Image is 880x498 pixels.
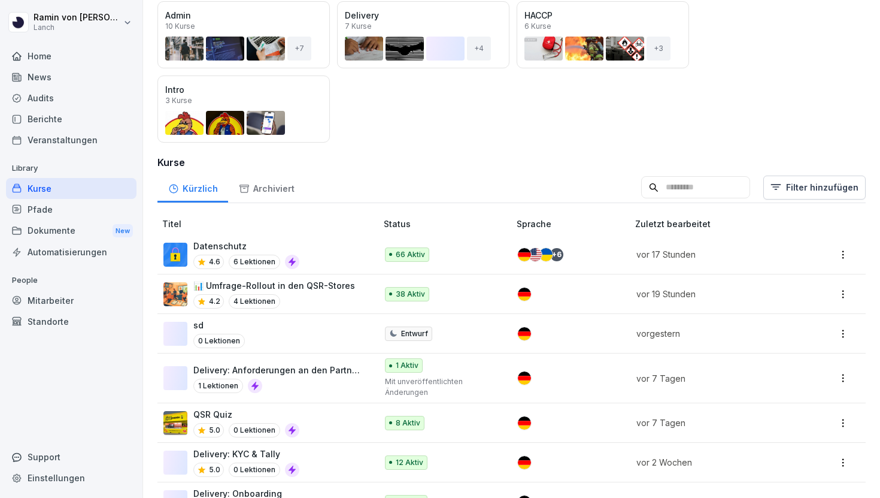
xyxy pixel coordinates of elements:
[6,67,136,87] a: News
[193,240,299,252] p: Datenschutz
[524,23,551,30] p: 6 Kurse
[396,418,420,428] p: 8 Aktiv
[518,372,531,385] img: de.svg
[209,296,220,307] p: 4.2
[345,9,502,22] p: Delivery
[229,463,280,477] p: 0 Lektionen
[163,411,187,435] img: obnkpd775i6k16aorbdxlnn7.png
[6,446,136,467] div: Support
[193,279,355,292] p: 📊 Umfrage-Rollout in den QSR-Stores
[6,199,136,220] a: Pfade
[163,243,187,267] img: gp1n7epbxsf9lzaihqn479zn.png
[539,248,553,261] img: ua.svg
[193,448,299,460] p: Delivery: KYC & Tally
[550,248,563,261] div: + 6
[635,218,806,230] p: Zuletzt bearbeitet
[636,327,792,340] p: vorgestern
[165,23,195,30] p: 10 Kurse
[518,248,531,261] img: de.svg
[396,289,425,300] p: 38 Aktiv
[636,372,792,385] p: vor 7 Tagen
[396,360,418,371] p: 1 Aktiv
[636,456,792,469] p: vor 2 Wochen
[165,9,322,22] p: Admin
[6,311,136,332] a: Standorte
[157,172,228,203] a: Kürzlich
[193,364,365,376] p: Delivery: Anforderungen an den Partner (Hygiene und Sign Criteria)
[113,224,133,238] div: New
[157,76,330,143] a: Intro3 Kurse
[6,242,136,262] a: Automatisierungen
[401,328,428,339] p: Entwurf
[6,290,136,311] a: Mitarbeiter
[337,1,509,68] a: Delivery7 Kurse+4
[165,97,192,104] p: 3 Kurse
[467,37,491,61] div: + 4
[157,1,330,68] a: Admin10 Kurse+7
[396,457,423,468] p: 12 Aktiv
[228,172,305,203] a: Archiviert
[165,83,322,96] p: Intro
[518,416,531,430] img: de.svg
[6,220,136,242] a: DokumenteNew
[34,13,121,23] p: Ramin von [PERSON_NAME]
[636,416,792,429] p: vor 7 Tagen
[163,282,187,306] img: micnv0ymr61u2o0zgun0bp1a.png
[162,218,379,230] p: Titel
[517,218,630,230] p: Sprache
[229,423,280,437] p: 0 Lektionen
[524,9,681,22] p: HACCP
[6,108,136,129] a: Berichte
[636,288,792,300] p: vor 19 Stunden
[345,23,372,30] p: 7 Kurse
[229,255,280,269] p: 6 Lektionen
[384,218,512,230] p: Status
[209,464,220,475] p: 5.0
[6,46,136,67] a: Home
[157,155,866,170] h3: Kurse
[518,327,531,340] img: de.svg
[6,467,136,488] a: Einstellungen
[647,37,670,61] div: + 3
[385,376,498,398] p: Mit unveröffentlichten Änderungen
[6,271,136,290] p: People
[517,1,689,68] a: HACCP6 Kurse+3
[193,334,245,348] p: 0 Lektionen
[193,408,299,421] p: QSR Quiz
[529,248,542,261] img: us.svg
[518,288,531,301] img: de.svg
[6,159,136,178] p: Library
[287,37,311,61] div: + 7
[6,178,136,199] a: Kurse
[209,256,220,267] p: 4.6
[34,23,121,32] p: Lanch
[209,425,220,436] p: 5.0
[763,176,866,200] button: Filter hinzufügen
[229,294,280,309] p: 4 Lektionen
[6,129,136,150] a: Veranstaltungen
[396,249,425,260] p: 66 Aktiv
[193,319,245,331] p: sd
[6,220,136,242] div: Dokumente
[518,456,531,469] img: de.svg
[636,248,792,261] p: vor 17 Stunden
[6,87,136,108] a: Audits
[193,379,243,393] p: 1 Lektionen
